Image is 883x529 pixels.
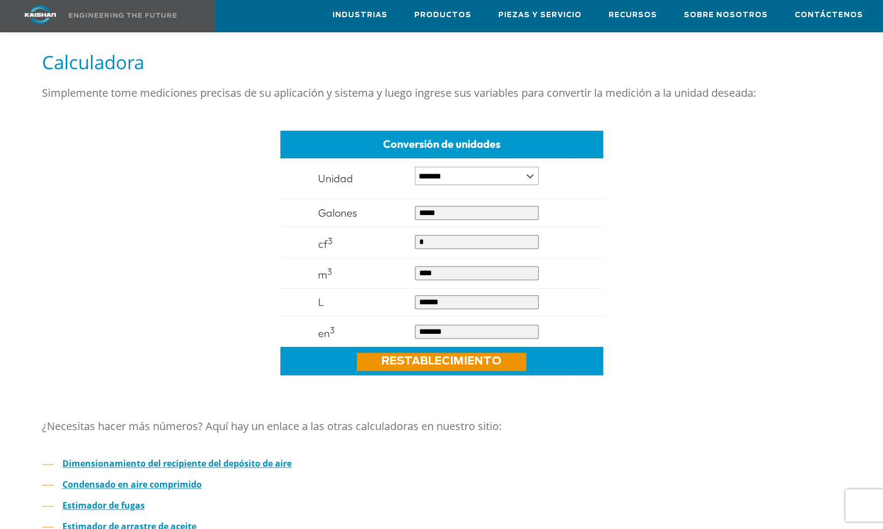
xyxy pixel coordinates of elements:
[318,295,324,309] span: L
[609,1,657,30] a: Recursos
[498,9,582,22] span: Piezas y servicio
[684,1,768,30] a: Sobre nosotros
[42,82,842,104] p: Simplemente tome mediciones precisas de su aplicación y sistema y luego ingrese sus variables par...
[62,499,145,511] a: Estimador de fugas
[42,416,842,437] p: ¿Necesitas hacer más números? Aquí hay un enlace a las otras calculadoras en nuestro sitio:
[357,353,526,371] a: Restablecimiento
[795,1,863,30] a: Contáctenos
[414,1,471,30] a: Productos
[383,137,500,151] span: Conversión de unidades
[327,266,332,277] sup: 3
[69,13,176,18] img: Diseñando el futuro
[318,206,357,219] span: Galones
[333,9,387,22] span: Industrias
[318,268,332,281] span: m
[62,457,292,469] a: Dimensionamiento del recipiente del depósito de aire
[333,1,387,30] a: Industrias
[328,234,333,246] sup: 3
[318,326,335,340] span: en
[318,237,333,251] span: cf
[795,9,863,22] span: Contáctenos
[42,50,842,74] h5: Calculadora
[684,9,768,22] span: Sobre nosotros
[609,9,657,22] span: Recursos
[62,478,202,490] a: Condensado en aire comprimido
[330,324,335,335] sup: 3
[318,171,353,185] span: Unidad
[498,1,582,30] a: Piezas y servicio
[414,9,471,22] span: Productos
